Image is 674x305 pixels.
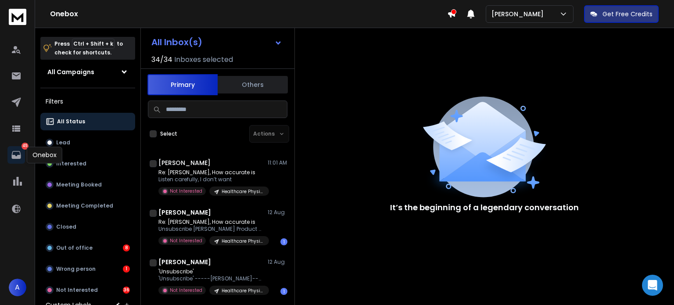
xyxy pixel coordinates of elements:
div: 1 [280,288,287,295]
button: Out of office8 [40,239,135,257]
p: Not Interested [170,287,202,294]
p: Meeting Booked [56,181,102,188]
button: Interested [40,155,135,172]
a: 45 [7,146,25,164]
p: Get Free Credits [602,10,652,18]
p: All Status [57,118,85,125]
p: Lead [56,139,70,146]
p: 12 Aug [268,209,287,216]
p: 11:01 AM [268,159,287,166]
h1: All Inbox(s) [151,38,202,47]
p: Re: [PERSON_NAME], How accurate is [158,219,264,226]
p: Not Interested [170,237,202,244]
p: 12 Aug [268,258,287,266]
p: Out of office [56,244,93,251]
h1: [PERSON_NAME] [158,258,211,266]
p: 'Unsubscribe' -----[PERSON_NAME]----- Von: [PERSON_NAME] [158,275,264,282]
p: Press to check for shortcuts. [54,39,123,57]
img: logo [9,9,26,25]
p: Healthcare Physicians Lists [222,188,264,195]
p: 'Unsubscribe' [158,268,264,275]
p: Healthcare Physicians Lists [222,238,264,244]
button: Others [218,75,288,94]
div: 36 [123,287,130,294]
h3: Inboxes selected [174,54,233,65]
div: 8 [123,244,130,251]
p: Listen carefully, I don’t want [158,176,264,183]
button: A [9,279,26,296]
div: Open Intercom Messenger [642,275,663,296]
button: All Campaigns [40,63,135,81]
button: All Status [40,113,135,130]
button: Wrong person1 [40,260,135,278]
p: Closed [56,223,76,230]
h1: [PERSON_NAME] [158,158,211,167]
div: 1 [280,238,287,245]
div: Onebox [27,147,62,163]
p: [PERSON_NAME] [491,10,547,18]
button: Meeting Booked [40,176,135,194]
p: It’s the beginning of a legendary conversation [390,201,579,214]
h3: Filters [40,95,135,108]
button: Get Free Credits [584,5,659,23]
button: All Inbox(s) [144,33,289,51]
h1: [PERSON_NAME] [158,208,211,217]
p: Interested [56,160,86,167]
p: Not Interested [56,287,98,294]
button: Lead [40,134,135,151]
p: Re: [PERSON_NAME], How accurate is [158,169,264,176]
span: 34 / 34 [151,54,172,65]
button: Closed [40,218,135,236]
div: 1 [123,266,130,273]
p: Unsubscribe [PERSON_NAME] Product Marketing [158,226,264,233]
p: Meeting Completed [56,202,113,209]
p: Not Interested [170,188,202,194]
button: Not Interested36 [40,281,135,299]
button: Primary [147,74,218,95]
h1: Onebox [50,9,447,19]
p: Healthcare Physicians Lists [222,287,264,294]
span: Ctrl + Shift + k [72,39,115,49]
p: Wrong person [56,266,96,273]
label: Select [160,130,177,137]
p: 45 [22,143,29,150]
button: Meeting Completed [40,197,135,215]
h1: All Campaigns [47,68,94,76]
